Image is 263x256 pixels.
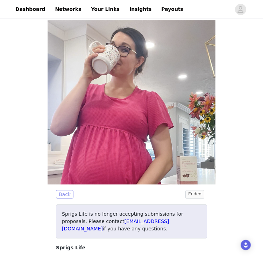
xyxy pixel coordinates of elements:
[51,1,85,17] a: Networks
[48,20,215,184] img: campaign image
[11,1,49,17] a: Dashboard
[56,244,85,251] span: Sprigs Life
[157,1,187,17] a: Payouts
[241,240,251,250] div: Open Intercom Messenger
[237,4,244,15] div: avatar
[62,210,201,233] p: Sprigs Life is no longer accepting submissions for proposals. Please contact if you have any ques...
[56,190,73,198] button: Back
[62,218,169,231] a: [EMAIL_ADDRESS][DOMAIN_NAME]
[87,1,124,17] a: Your Links
[125,1,156,17] a: Insights
[185,190,204,199] span: Ended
